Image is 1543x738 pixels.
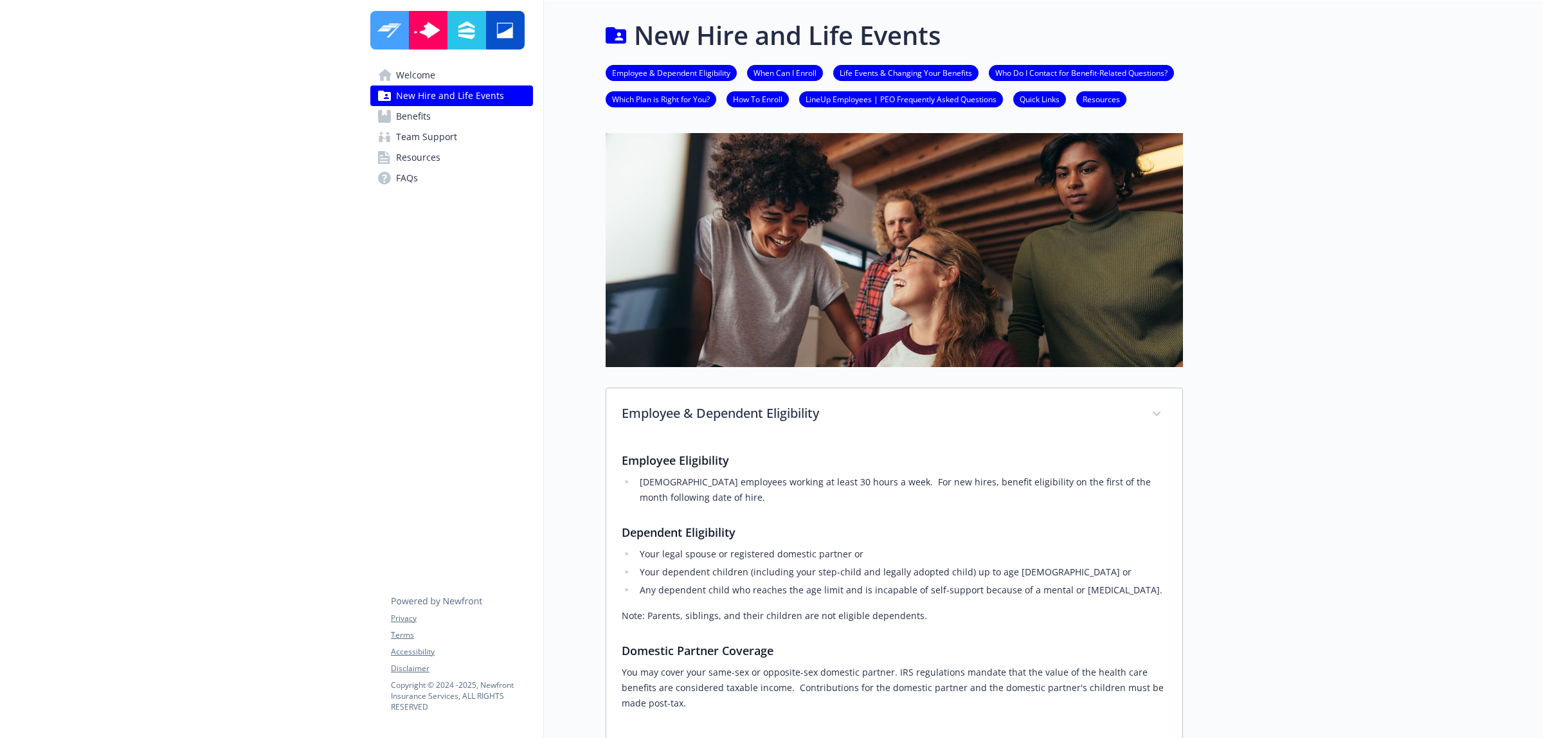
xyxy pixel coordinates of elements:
[622,608,1167,624] p: Note: Parents, siblings, and their children are not eligible dependents.
[396,127,457,147] span: Team Support
[370,147,533,168] a: Resources
[606,66,737,78] a: Employee & Dependent Eligibility
[370,106,533,127] a: Benefits
[391,613,532,624] a: Privacy
[391,679,532,712] p: Copyright © 2024 - 2025 , Newfront Insurance Services, ALL RIGHTS RESERVED
[391,663,532,674] a: Disclaimer
[396,168,418,188] span: FAQs
[370,65,533,85] a: Welcome
[747,66,823,78] a: When Can I Enroll
[636,582,1167,598] li: Any dependent child who reaches the age limit and is incapable of self-support because of a menta...
[370,168,533,188] a: FAQs
[396,85,504,106] span: New Hire and Life Events
[1076,93,1126,105] a: Resources
[726,93,789,105] a: How To Enroll
[396,147,440,168] span: Resources
[636,474,1167,505] li: [DEMOGRAPHIC_DATA] employees working at least 30 hours a week. For new hires, benefit eligibility...
[622,665,1167,711] p: You may cover your same-sex or opposite-sex domestic partner. IRS regulations mandate that the va...
[391,646,532,658] a: Accessibility
[606,133,1183,367] img: new hire page banner
[396,65,435,85] span: Welcome
[606,93,716,105] a: Which Plan is Right for You?
[622,451,1167,469] h3: Employee Eligibility
[370,85,533,106] a: New Hire and Life Events
[622,404,1136,423] p: Employee & Dependent Eligibility
[989,66,1174,78] a: Who Do I Contact for Benefit-Related Questions?
[636,546,1167,562] li: Your legal spouse or registered domestic partner or
[396,106,431,127] span: Benefits
[634,16,941,55] h1: New Hire and Life Events
[1013,93,1066,105] a: Quick Links
[391,629,532,641] a: Terms
[799,93,1003,105] a: LineUp Employees | PEO Frequently Asked Questions
[622,523,1167,541] h3: Dependent Eligibility
[622,642,1167,660] h3: Domestic Partner Coverage
[833,66,979,78] a: Life Events & Changing Your Benefits
[636,564,1167,580] li: Your dependent children (including your step-child and legally adopted child) up to age [DEMOGRAP...
[606,388,1182,441] div: Employee & Dependent Eligibility
[370,127,533,147] a: Team Support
